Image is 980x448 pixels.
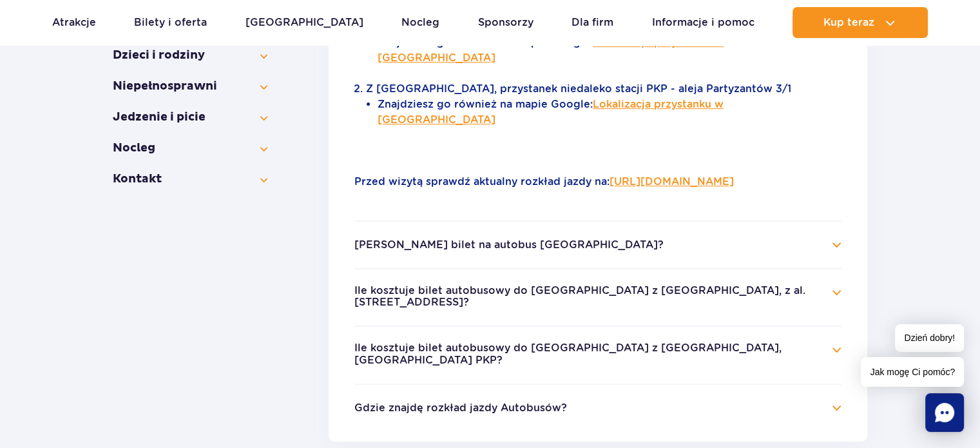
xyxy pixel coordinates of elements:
a: Nocleg [401,7,439,38]
button: Niepełno­sprawni [113,79,267,94]
button: Nocleg [113,141,267,156]
a: [URL][DOMAIN_NAME] [610,175,734,188]
li: Znajdziesz go również na mapie Google: [378,35,841,81]
li: Znajdziesz go również na mapie Google: [378,97,841,128]
button: Gdzie znajdę rozkład jazdy Autobusów? [354,402,567,414]
button: Ile kosztuje bilet autobusowy do [GEOGRAPHIC_DATA] z [GEOGRAPHIC_DATA], z al. [STREET_ADDRESS]? [354,285,822,309]
button: Kontakt [113,171,267,187]
a: Bilety i oferta [134,7,207,38]
div: Chat [925,393,964,432]
button: Ile kosztuje bilet autobusowy do [GEOGRAPHIC_DATA] z [GEOGRAPHIC_DATA], [GEOGRAPHIC_DATA] PKP? [354,342,822,366]
a: [GEOGRAPHIC_DATA] [245,7,363,38]
li: Z [GEOGRAPHIC_DATA], przystanek niedaleko stacji PKP - aleja Partyzantów 3/1 [366,81,841,128]
a: Atrakcje [52,7,96,38]
button: Dzieci i rodziny [113,48,267,63]
button: Jedzenie i picie [113,110,267,125]
li: Z [GEOGRAPHIC_DATA], przystanek al. [STREET_ADDRESS] [366,19,841,81]
a: Dla firm [572,7,613,38]
a: Informacje i pomoc [652,7,754,38]
p: Przed wizytą sprawdź aktualny rozkład jazdy na: [354,174,841,190]
button: [PERSON_NAME] bilet na autobus [GEOGRAPHIC_DATA]? [354,239,664,251]
span: Kup teraz [823,17,874,28]
a: Sponsorzy [478,7,533,38]
span: Dzień dobry! [895,324,964,352]
button: Kup teraz [793,7,928,38]
span: Jak mogę Ci pomóc? [861,357,964,387]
